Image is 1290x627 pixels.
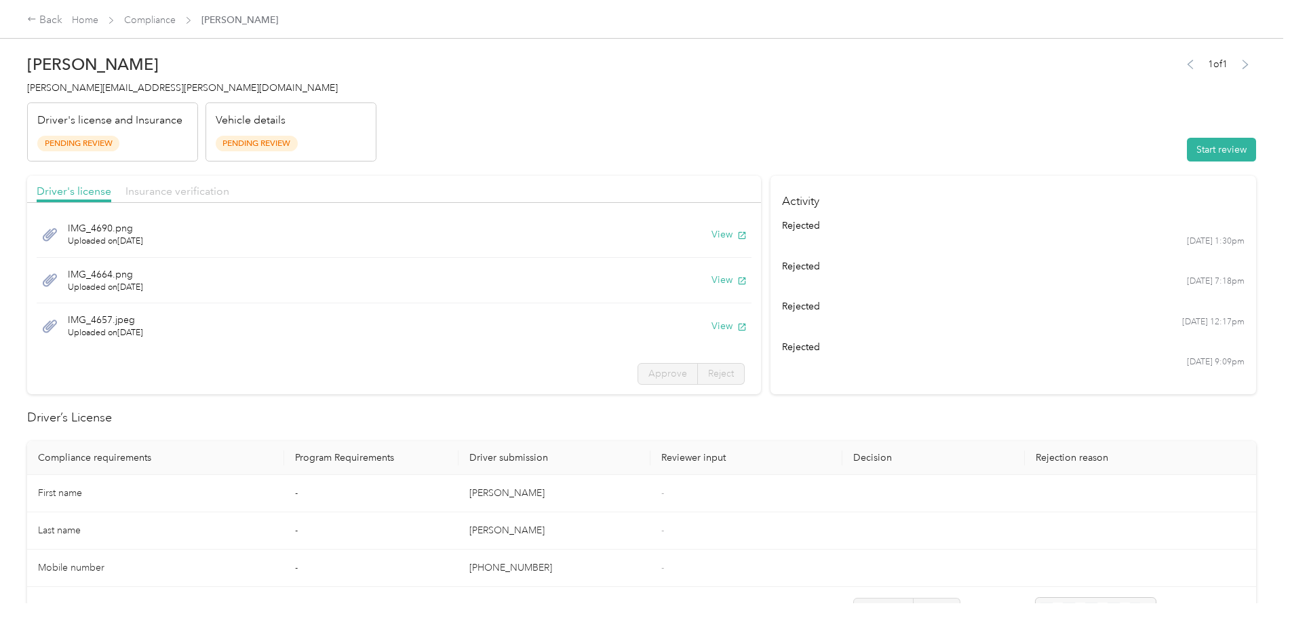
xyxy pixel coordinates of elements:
[661,487,664,499] span: -
[37,113,182,129] p: Driver's license and Insurance
[38,487,82,499] span: First name
[782,299,1244,313] div: rejected
[458,441,650,475] th: Driver submission
[842,441,1025,475] th: Decision
[708,368,734,379] span: Reject
[1187,138,1256,161] button: Start review
[27,550,284,587] td: Mobile number
[711,319,747,333] button: View
[1025,441,1256,475] th: Rejection reason
[1208,57,1228,71] span: 1 of 1
[37,185,111,197] span: Driver's license
[216,113,286,129] p: Vehicle details
[661,562,664,573] span: -
[38,603,151,614] span: Driver License expiration *
[458,550,650,587] td: [PHONE_NUMBER]
[27,408,1256,427] h2: Driver’s License
[458,512,650,550] td: [PERSON_NAME]
[661,525,664,536] span: -
[661,603,664,614] span: -
[650,441,842,475] th: Reviewer input
[37,136,119,151] span: Pending Review
[1214,551,1290,627] iframe: Everlance-gr Chat Button Frame
[782,340,1244,354] div: rejected
[711,273,747,287] button: View
[27,512,284,550] td: Last name
[924,603,950,614] span: Reject
[27,441,284,475] th: Compliance requirements
[284,512,458,550] td: -
[770,176,1256,218] h4: Activity
[68,235,143,248] span: Uploaded on [DATE]
[68,282,143,294] span: Uploaded on [DATE]
[27,82,338,94] span: [PERSON_NAME][EMAIL_ADDRESS][PERSON_NAME][DOMAIN_NAME]
[711,227,747,242] button: View
[284,550,458,587] td: -
[864,603,903,614] span: Approve
[284,475,458,512] td: -
[284,441,458,475] th: Program Requirements
[38,525,81,536] span: Last name
[27,475,284,512] td: First name
[1187,356,1245,368] time: [DATE] 9:09pm
[782,218,1244,233] div: rejected
[648,368,687,379] span: Approve
[27,55,376,74] h2: [PERSON_NAME]
[1187,275,1245,288] time: [DATE] 7:18pm
[72,14,98,26] a: Home
[124,14,176,26] a: Compliance
[68,313,143,327] span: IMG_4657.jpeg
[1182,316,1245,328] time: [DATE] 12:17pm
[68,267,143,282] span: IMG_4664.png
[782,259,1244,273] div: rejected
[201,13,278,27] span: [PERSON_NAME]
[458,475,650,512] td: [PERSON_NAME]
[68,221,143,235] span: IMG_4690.png
[1187,235,1245,248] time: [DATE] 1:30pm
[27,12,62,28] div: Back
[68,327,143,339] span: Uploaded on [DATE]
[38,562,104,573] span: Mobile number
[216,136,298,151] span: Pending Review
[125,185,229,197] span: Insurance verification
